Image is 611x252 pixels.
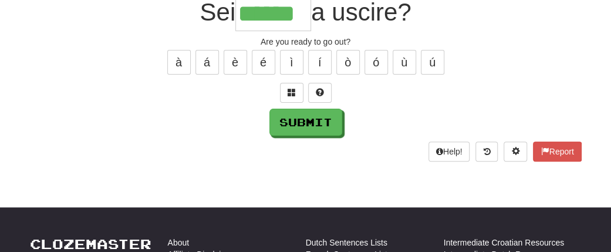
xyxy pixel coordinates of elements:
[421,50,444,75] button: ú
[308,83,332,103] button: Single letter hint - you only get 1 per sentence and score half the points! alt+h
[280,83,303,103] button: Switch sentence to multiple choice alt+p
[30,237,151,251] a: Clozemaster
[306,237,387,248] a: Dutch Sentences Lists
[30,36,582,48] div: Are you ready to go out?
[269,109,342,136] button: Submit
[336,50,360,75] button: ò
[428,142,470,162] button: Help!
[444,237,564,248] a: Intermediate Croatian Resources
[393,50,416,75] button: ù
[252,50,275,75] button: é
[280,50,303,75] button: ì
[533,142,581,162] button: Report
[224,50,247,75] button: è
[168,237,190,248] a: About
[167,50,191,75] button: à
[308,50,332,75] button: í
[195,50,219,75] button: á
[475,142,498,162] button: Round history (alt+y)
[364,50,388,75] button: ó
